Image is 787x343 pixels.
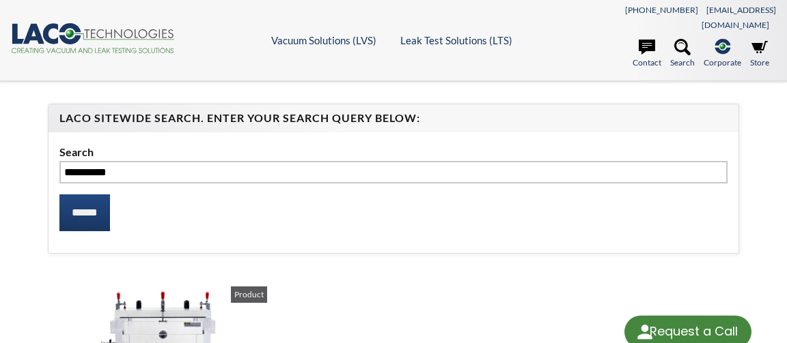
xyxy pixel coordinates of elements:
a: [EMAIL_ADDRESS][DOMAIN_NAME] [702,5,776,30]
img: round button [634,321,656,343]
a: [PHONE_NUMBER] [625,5,698,15]
a: Store [750,39,769,69]
a: Contact [633,39,661,69]
a: Leak Test Solutions (LTS) [400,34,512,46]
span: Corporate [704,56,741,69]
a: Search [670,39,695,69]
a: Vacuum Solutions (LVS) [271,34,376,46]
span: Product [231,286,267,303]
label: Search [59,143,728,161]
h4: LACO Sitewide Search. Enter your Search Query Below: [59,111,728,125]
